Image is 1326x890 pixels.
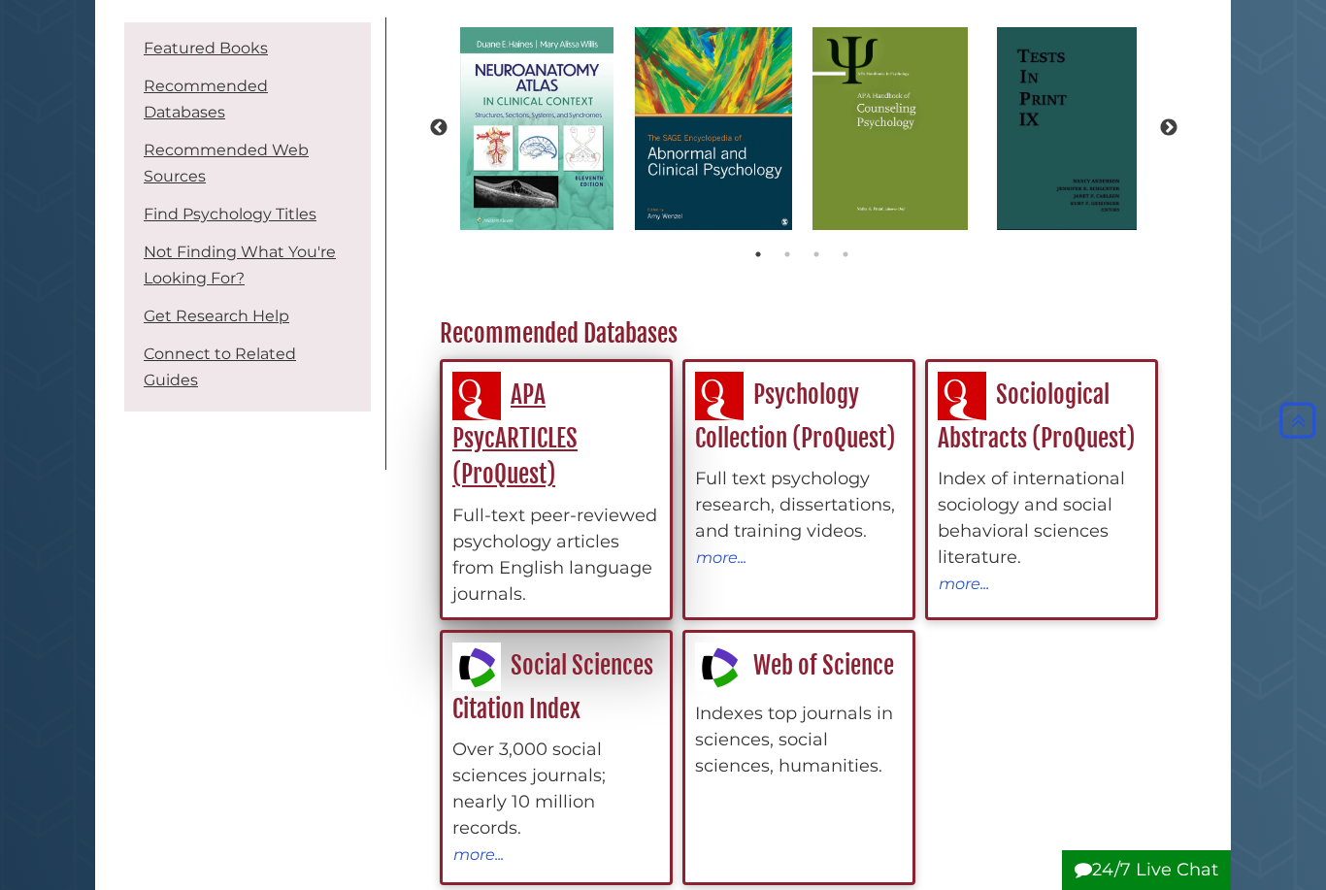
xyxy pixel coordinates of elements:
[452,841,505,867] button: more...
[938,571,990,596] button: more...
[695,544,747,570] button: more...
[450,17,623,240] img: Neuroanatomy atlas in clinical context
[144,307,289,325] a: Get Research Help
[695,701,903,779] div: Indexes top journals in sciences, social sciences, humanities.
[124,17,371,421] div: Guide Pages
[144,77,268,121] a: Recommended Databases
[938,379,1135,453] a: Sociological Abstracts (ProQuest)
[695,379,895,453] a: Psychology Collection (ProQuest)
[778,245,797,264] button: 2 of 4
[144,205,316,223] a: Find Psychology Titles
[430,318,1173,349] h2: Recommended Databases
[452,650,653,724] a: Social Sciences Citation Index
[803,17,978,240] img: APA Handbook of Counseling Psychology
[144,243,336,287] a: Not Finding What You're Looking For?
[144,345,296,389] a: Connect to Related Guides
[836,245,855,264] button: 4 of 4
[429,118,448,138] button: Previous
[1062,850,1231,890] button: 24/7 Live Chat
[144,39,268,57] a: Featured Books
[807,245,826,264] button: 3 of 4
[938,466,1145,571] div: Index of international sociology and social behavioral sciences literature.
[987,17,1146,240] img: Tests in Print IX: an index to tests, test reviews, and the literature on specific tests
[452,737,660,841] div: Over 3,000 social sciences journals; nearly 10 million records.
[452,379,578,489] a: APA PsycARTICLES (ProQuest)
[625,17,802,240] img: The SAGE Encyclopedia of Abnormal and Clinical Psychology
[748,245,768,264] button: 1 of 4
[452,503,660,608] div: Full-text peer-reviewed psychology articles from English language journals.
[695,466,903,544] div: Full text psychology research, dissertations, and training videos.
[1159,118,1178,138] button: Next
[144,141,309,185] a: Recommended Web Sources
[695,650,894,680] a: Web of Science
[1275,410,1321,431] a: Back to Top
